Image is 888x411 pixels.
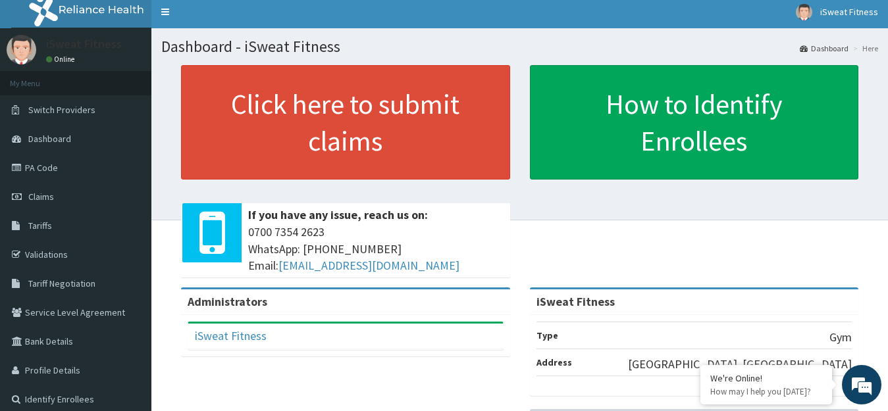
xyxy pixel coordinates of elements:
span: Tariff Negotiation [28,278,95,289]
span: iSweat Fitness [820,6,878,18]
a: Online [46,55,78,64]
a: Dashboard [800,43,849,54]
a: iSweat Fitness [195,328,267,343]
span: Claims [28,191,54,203]
a: How to Identify Enrollees [530,65,859,180]
b: Address [536,356,572,368]
h1: Dashboard - iSweat Fitness [161,38,878,55]
a: [EMAIL_ADDRESS][DOMAIN_NAME] [278,258,459,273]
div: We're Online! [710,372,822,384]
p: How may I help you today? [710,386,822,397]
span: Switch Providers [28,104,95,116]
b: If you have any issue, reach us on: [248,207,428,222]
p: [GEOGRAPHIC_DATA], [GEOGRAPHIC_DATA] [628,356,852,373]
p: Gym [829,329,852,346]
span: Tariffs [28,220,52,231]
img: User Image [796,4,812,20]
li: Here [850,43,878,54]
p: iSweat Fitness [46,38,122,50]
img: User Image [7,35,36,64]
b: Administrators [188,294,267,309]
span: Dashboard [28,133,71,145]
a: Click here to submit claims [181,65,510,180]
b: Type [536,329,558,341]
strong: iSweat Fitness [536,294,615,309]
span: 0700 7354 2623 WhatsApp: [PHONE_NUMBER] Email: [248,224,504,274]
